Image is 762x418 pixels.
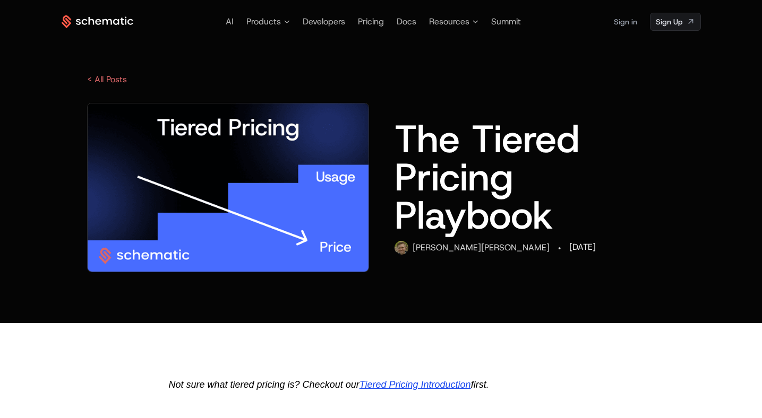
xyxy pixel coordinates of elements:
span: Resources [429,15,469,28]
img: Ryan Echternacht [395,241,408,255]
a: Tiered Pricing Introduction [359,379,471,390]
div: · [558,241,561,256]
a: AI [226,16,234,27]
div: [DATE] [569,241,596,254]
a: Summit [491,16,521,27]
span: The Tiered Pricing Playbook [395,114,579,241]
span: first. [471,379,489,390]
a: Sign in [614,13,637,30]
span: Not sure what tiered pricing is? Checkout our [169,379,359,390]
a: [object Object] [650,13,701,31]
span: Products [246,15,281,28]
div: [PERSON_NAME] [PERSON_NAME] [413,241,550,254]
a: Docs [397,16,416,27]
img: Tiered Pricing [88,103,369,272]
span: Sign Up [656,16,682,27]
a: Developers [303,16,345,27]
a: < All Posts [87,74,127,85]
a: Pricing [358,16,384,27]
